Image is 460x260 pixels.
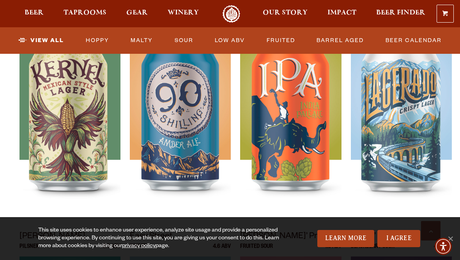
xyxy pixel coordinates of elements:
a: Low ABV [212,32,248,50]
div: This site uses cookies to enhance user experience, analyze site usage and provide a personalized ... [38,227,291,250]
a: Fruited [264,32,298,50]
img: Kernel [19,26,120,221]
span: Impact [327,10,356,16]
a: Malty [127,32,156,50]
span: Winery [168,10,199,16]
span: Gear [126,10,148,16]
a: privacy policy [122,243,156,249]
a: Odell Home [217,5,246,23]
div: Accessibility Menu [435,238,452,255]
span: Beer [25,10,44,16]
span: Taprooms [64,10,106,16]
a: Beer [19,5,49,23]
img: 90 Shilling Ale [130,26,231,221]
span: Beer Finder [376,10,425,16]
a: Hoppy [83,32,112,50]
a: Barrel Aged [313,32,367,50]
a: Taprooms [58,5,111,23]
a: Beer Finder [371,5,430,23]
a: Sour [172,32,196,50]
a: Impact [322,5,361,23]
a: Learn More [317,230,375,247]
span: Our Story [263,10,308,16]
a: View All [15,32,67,50]
a: Beer Calendar [382,32,445,50]
a: Winery [163,5,204,23]
img: IPA [240,26,341,221]
img: Lagerado [351,26,452,221]
a: Gear [121,5,153,23]
a: Our Story [258,5,313,23]
a: I Agree [377,230,420,247]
